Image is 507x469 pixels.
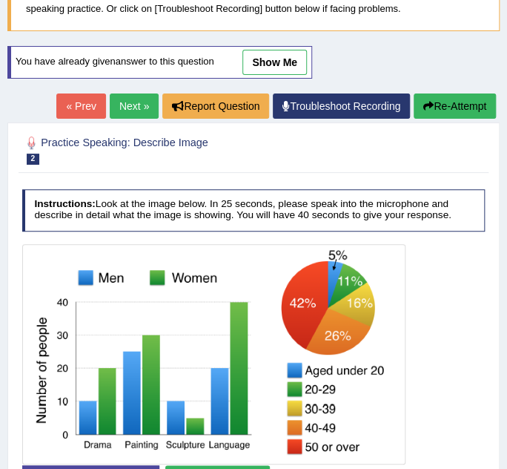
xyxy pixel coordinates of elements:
[273,94,410,119] a: Troubleshoot Recording
[56,94,105,119] a: « Prev
[110,94,159,119] a: Next »
[34,198,95,209] b: Instructions:
[242,50,307,75] a: show me
[22,189,486,232] h4: Look at the image below. In 25 seconds, please speak into the microphone and describe in detail w...
[162,94,269,119] button: Report Question
[7,46,312,79] div: You have already given answer to this question
[414,94,496,119] button: Re-Attempt
[22,134,309,165] h2: Practice Speaking: Describe Image
[27,154,40,165] span: 2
